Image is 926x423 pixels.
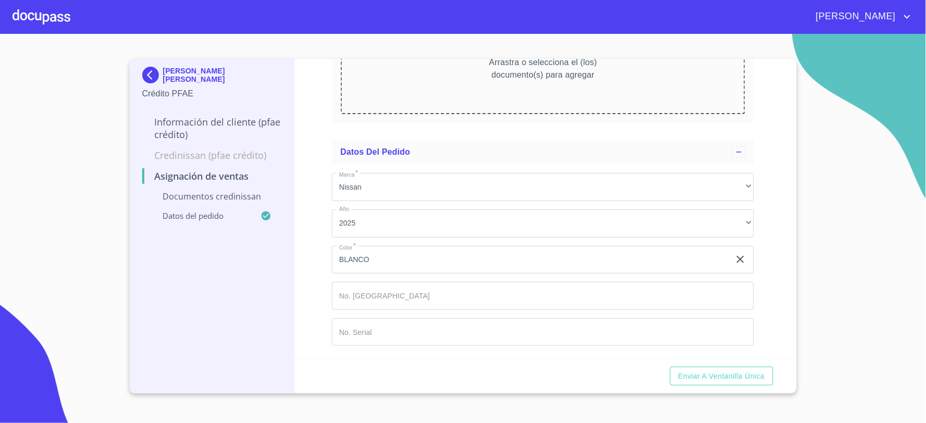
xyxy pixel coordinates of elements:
p: Crédito PFAE [142,88,282,100]
div: Datos del pedido [332,140,754,165]
p: Datos del pedido [142,210,261,221]
p: [PERSON_NAME] [PERSON_NAME] [163,67,282,83]
button: account of current user [808,8,913,25]
p: Información del cliente (PFAE crédito) [142,116,282,141]
button: Enviar a Ventanilla única [670,367,773,386]
div: [PERSON_NAME] [PERSON_NAME] [142,67,282,88]
span: [PERSON_NAME] [808,8,901,25]
span: Enviar a Ventanilla única [678,370,765,383]
button: clear input [734,253,747,266]
img: Docupass spot blue [142,67,163,83]
p: Arrastra o selecciona el (los) documento(s) para agregar [489,56,597,81]
p: Documentos CrediNissan [142,191,282,202]
p: Asignación de Ventas [142,170,282,182]
span: Datos del pedido [340,147,410,156]
div: Nissan [332,173,754,201]
p: Credinissan (PFAE crédito) [142,149,282,161]
div: 2025 [332,209,754,238]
